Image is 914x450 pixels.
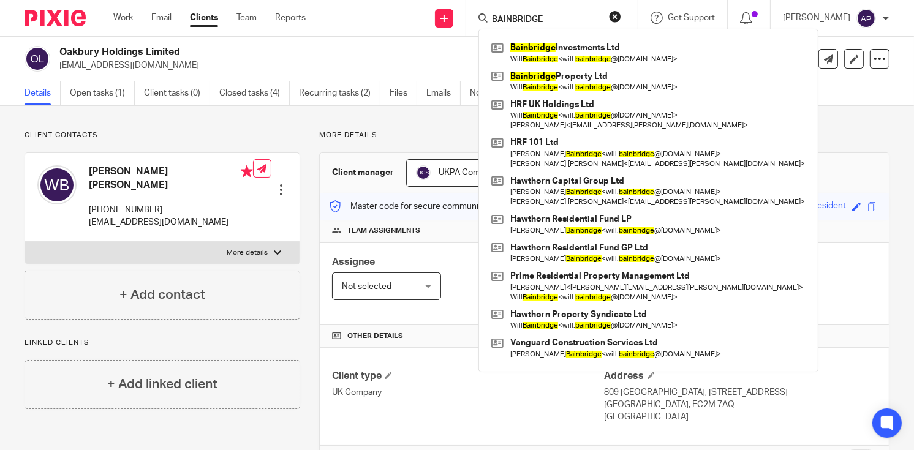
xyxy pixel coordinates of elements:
[25,338,300,348] p: Linked clients
[59,59,723,72] p: [EMAIL_ADDRESS][DOMAIN_NAME]
[299,81,380,105] a: Recurring tasks (2)
[25,46,50,72] img: svg%3E
[241,165,253,178] i: Primary
[668,13,715,22] span: Get Support
[319,130,889,140] p: More details
[219,81,290,105] a: Closed tasks (4)
[89,165,253,192] h4: [PERSON_NAME] [PERSON_NAME]
[856,9,876,28] img: svg%3E
[329,200,540,212] p: Master code for secure communications and files
[275,12,306,24] a: Reports
[25,130,300,140] p: Client contacts
[227,248,268,258] p: More details
[347,226,420,236] span: Team assignments
[470,81,515,105] a: Notes (2)
[783,12,850,24] p: [PERSON_NAME]
[113,12,133,24] a: Work
[439,168,542,177] span: UKPA Company Secretarial
[332,386,604,399] p: UK Company
[390,81,417,105] a: Files
[89,204,253,216] p: [PHONE_NUMBER]
[190,12,218,24] a: Clients
[332,167,394,179] h3: Client manager
[605,411,877,423] p: [GEOGRAPHIC_DATA]
[342,282,391,291] span: Not selected
[25,10,86,26] img: Pixie
[59,46,590,59] h2: Oakbury Holdings Limited
[605,399,877,411] p: [GEOGRAPHIC_DATA], EC2M 7AQ
[236,12,257,24] a: Team
[609,10,621,23] button: Clear
[25,81,61,105] a: Details
[70,81,135,105] a: Open tasks (1)
[491,15,601,26] input: Search
[416,165,431,180] img: svg%3E
[37,165,77,204] img: svg%3E
[144,81,210,105] a: Client tasks (0)
[332,370,604,383] h4: Client type
[605,386,877,399] p: 809 [GEOGRAPHIC_DATA], [STREET_ADDRESS]
[89,216,253,228] p: [EMAIL_ADDRESS][DOMAIN_NAME]
[426,81,461,105] a: Emails
[119,285,205,304] h4: + Add contact
[347,331,403,341] span: Other details
[605,370,877,383] h4: Address
[151,12,172,24] a: Email
[332,257,375,267] span: Assignee
[107,375,217,394] h4: + Add linked client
